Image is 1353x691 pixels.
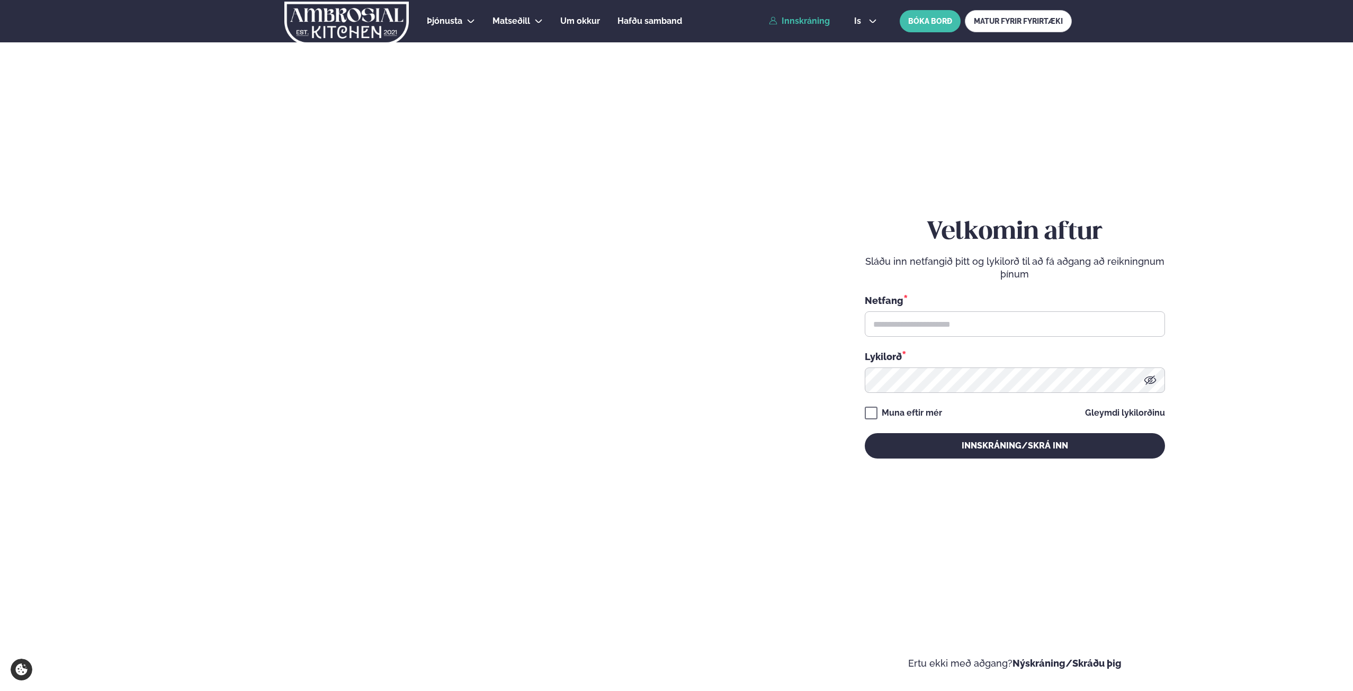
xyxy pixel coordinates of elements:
[865,218,1165,247] h2: Velkomin aftur
[560,15,600,28] a: Um okkur
[865,293,1165,307] div: Netfang
[900,10,961,32] button: BÓKA BORÐ
[32,602,252,627] p: Ef eitthvað sameinar fólk, þá er [PERSON_NAME] matarferðalag.
[560,16,600,26] span: Um okkur
[769,16,830,26] a: Innskráning
[283,2,410,45] img: logo
[492,15,530,28] a: Matseðill
[865,349,1165,363] div: Lykilorð
[617,15,682,28] a: Hafðu samband
[854,17,864,25] span: is
[427,16,462,26] span: Þjónusta
[709,657,1322,670] p: Ertu ekki með aðgang?
[865,255,1165,281] p: Sláðu inn netfangið þitt og lykilorð til að fá aðgang að reikningnum þínum
[11,659,32,680] a: Cookie settings
[617,16,682,26] span: Hafðu samband
[32,500,252,589] h2: Velkomin á Ambrosial kitchen!
[846,17,885,25] button: is
[1012,658,1122,669] a: Nýskráning/Skráðu þig
[492,16,530,26] span: Matseðill
[1085,409,1165,417] a: Gleymdi lykilorðinu
[865,433,1165,459] button: Innskráning/Skrá inn
[427,15,462,28] a: Þjónusta
[965,10,1072,32] a: MATUR FYRIR FYRIRTÆKI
